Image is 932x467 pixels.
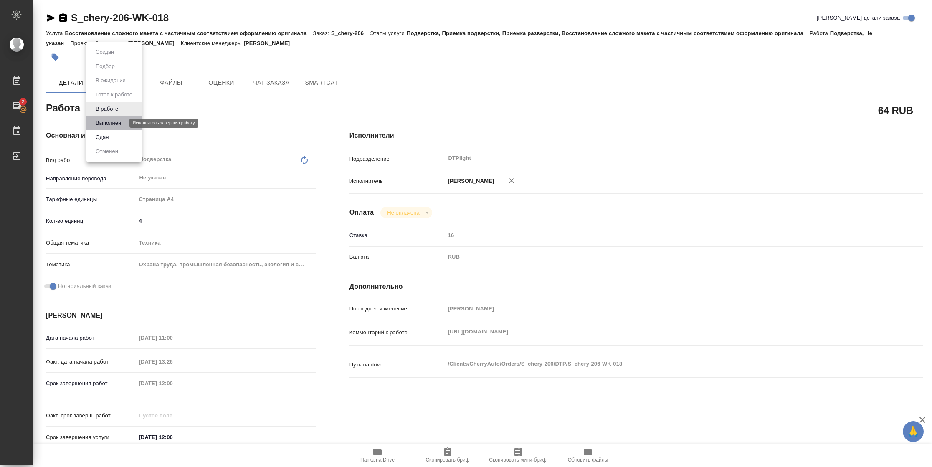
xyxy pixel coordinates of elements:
button: В ожидании [93,76,128,85]
button: Отменен [93,147,121,156]
button: Сдан [93,133,111,142]
button: Выполнен [93,119,124,128]
button: Подбор [93,62,117,71]
button: Создан [93,48,116,57]
button: В работе [93,104,121,114]
button: Готов к работе [93,90,135,99]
